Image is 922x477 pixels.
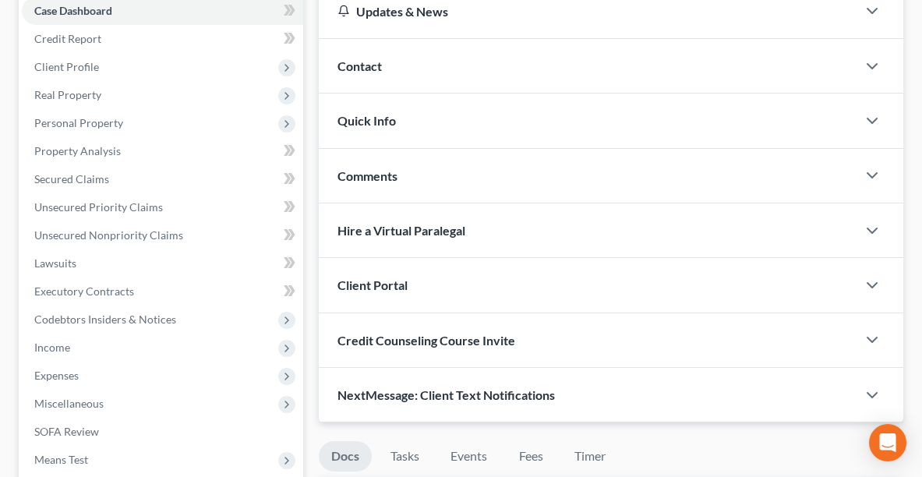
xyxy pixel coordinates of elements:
[34,228,183,242] span: Unsecured Nonpriority Claims
[337,223,465,238] span: Hire a Virtual Paralegal
[506,441,556,472] a: Fees
[34,4,112,17] span: Case Dashboard
[337,333,515,348] span: Credit Counseling Course Invite
[34,313,176,326] span: Codebtors Insiders & Notices
[34,369,79,382] span: Expenses
[319,441,372,472] a: Docs
[34,116,123,129] span: Personal Property
[34,60,99,73] span: Client Profile
[22,137,303,165] a: Property Analysis
[22,418,303,446] a: SOFA Review
[34,144,121,157] span: Property Analysis
[34,200,163,214] span: Unsecured Priority Claims
[438,441,500,472] a: Events
[22,165,303,193] a: Secured Claims
[34,172,109,185] span: Secured Claims
[337,168,397,183] span: Comments
[869,424,906,461] div: Open Intercom Messenger
[22,221,303,249] a: Unsecured Nonpriority Claims
[562,441,618,472] a: Timer
[22,249,303,277] a: Lawsuits
[34,88,101,101] span: Real Property
[22,25,303,53] a: Credit Report
[22,277,303,306] a: Executory Contracts
[337,277,408,292] span: Client Portal
[378,441,432,472] a: Tasks
[337,387,555,402] span: NextMessage: Client Text Notifications
[34,32,101,45] span: Credit Report
[337,113,396,128] span: Quick Info
[34,397,104,410] span: Miscellaneous
[34,284,134,298] span: Executory Contracts
[34,425,99,438] span: SOFA Review
[22,193,303,221] a: Unsecured Priority Claims
[337,58,382,73] span: Contact
[337,3,838,19] div: Updates & News
[34,256,76,270] span: Lawsuits
[34,341,70,354] span: Income
[34,453,88,466] span: Means Test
